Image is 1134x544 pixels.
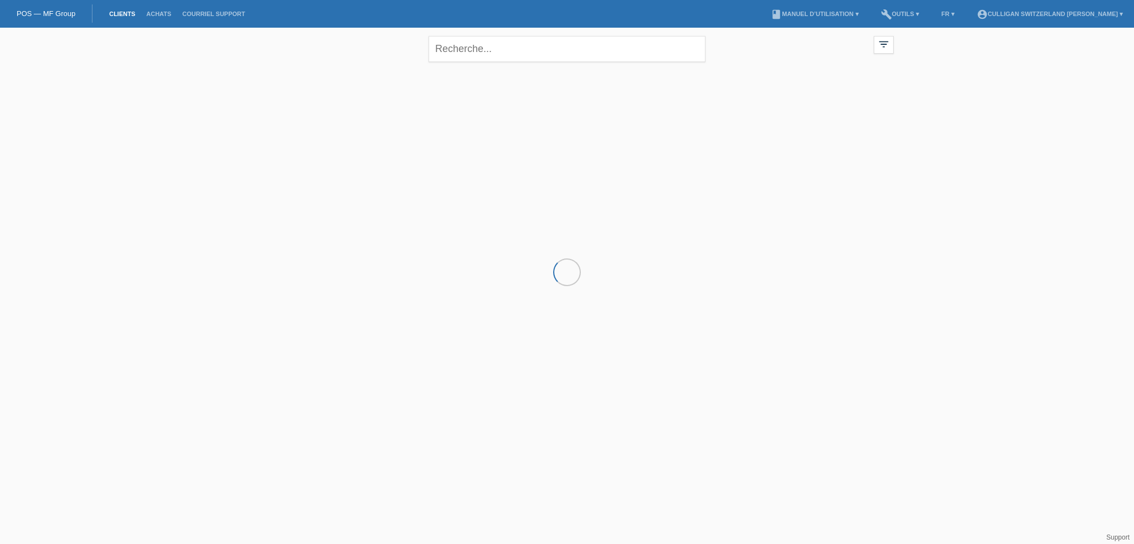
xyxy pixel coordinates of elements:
i: book [771,9,782,20]
input: Recherche... [429,36,705,62]
a: account_circleCulligan Switzerland [PERSON_NAME] ▾ [971,11,1128,17]
a: Achats [141,11,177,17]
i: build [881,9,892,20]
a: Courriel Support [177,11,250,17]
a: POS — MF Group [17,9,75,18]
a: Clients [104,11,141,17]
a: buildOutils ▾ [875,11,925,17]
i: account_circle [977,9,988,20]
a: FR ▾ [936,11,960,17]
a: Support [1106,533,1130,541]
a: bookManuel d’utilisation ▾ [765,11,864,17]
i: filter_list [878,38,890,50]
